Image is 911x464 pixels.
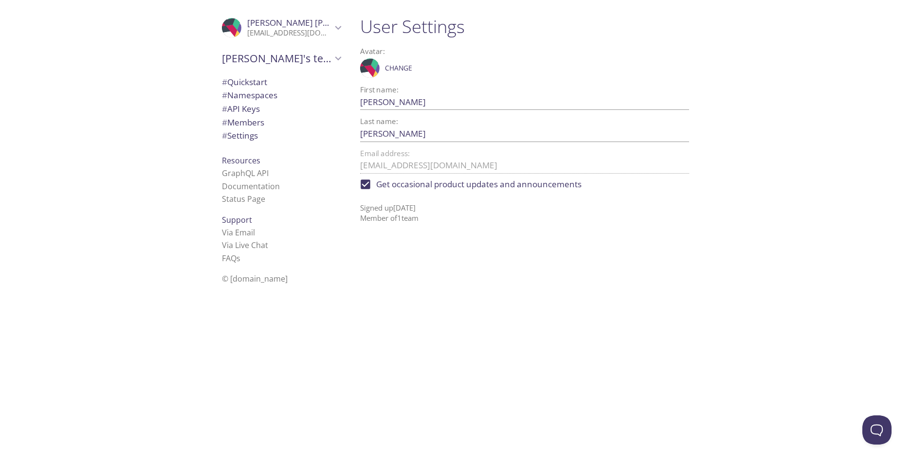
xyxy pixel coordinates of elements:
[360,16,689,37] h1: User Settings
[385,62,412,74] span: Change
[222,117,264,128] span: Members
[222,103,260,114] span: API Keys
[862,415,892,445] iframe: Help Scout Beacon - Open
[360,195,689,224] p: Signed up [DATE] Member of 1 team
[214,116,348,129] div: Members
[360,118,398,125] label: Last name:
[237,253,240,264] span: s
[222,168,269,178] a: GraphQL API
[222,103,227,114] span: #
[360,150,410,157] label: Email address:
[222,273,288,284] span: © [DOMAIN_NAME]
[222,130,227,141] span: #
[222,240,268,250] a: Via Live Chat
[222,89,227,101] span: #
[214,89,348,102] div: Namespaces
[222,227,255,238] a: Via Email
[222,52,332,65] span: [PERSON_NAME]'s team
[214,129,348,143] div: Team Settings
[383,60,415,76] button: Change
[222,194,265,204] a: Status Page
[360,48,650,55] label: Avatar:
[222,89,277,101] span: Namespaces
[222,76,267,88] span: Quickstart
[222,155,260,166] span: Resources
[214,75,348,89] div: Quickstart
[222,214,252,225] span: Support
[214,12,348,44] div: Horacio Flores
[247,17,381,28] span: [PERSON_NAME] [PERSON_NAME]
[214,102,348,116] div: API Keys
[376,178,582,191] span: Get occasional product updates and announcements
[214,46,348,71] div: Horacio's team
[222,130,258,141] span: Settings
[222,253,240,264] a: FAQ
[222,181,280,192] a: Documentation
[222,76,227,88] span: #
[360,86,399,93] label: First name:
[222,117,227,128] span: #
[247,28,332,38] p: [EMAIL_ADDRESS][DOMAIN_NAME]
